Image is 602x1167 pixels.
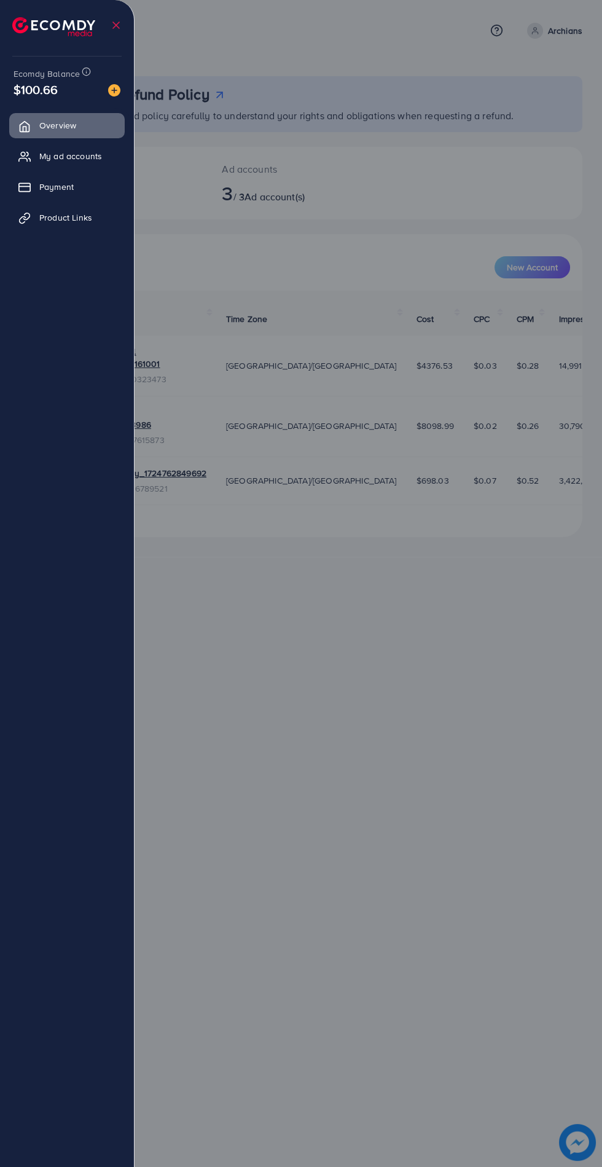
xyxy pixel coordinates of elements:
[14,81,58,98] span: $100.66
[9,205,125,230] a: Product Links
[108,84,120,96] img: image
[39,119,76,132] span: Overview
[9,113,125,138] a: Overview
[39,211,92,224] span: Product Links
[12,17,95,36] img: logo
[39,181,74,193] span: Payment
[9,175,125,199] a: Payment
[14,68,80,80] span: Ecomdy Balance
[9,144,125,168] a: My ad accounts
[39,150,102,162] span: My ad accounts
